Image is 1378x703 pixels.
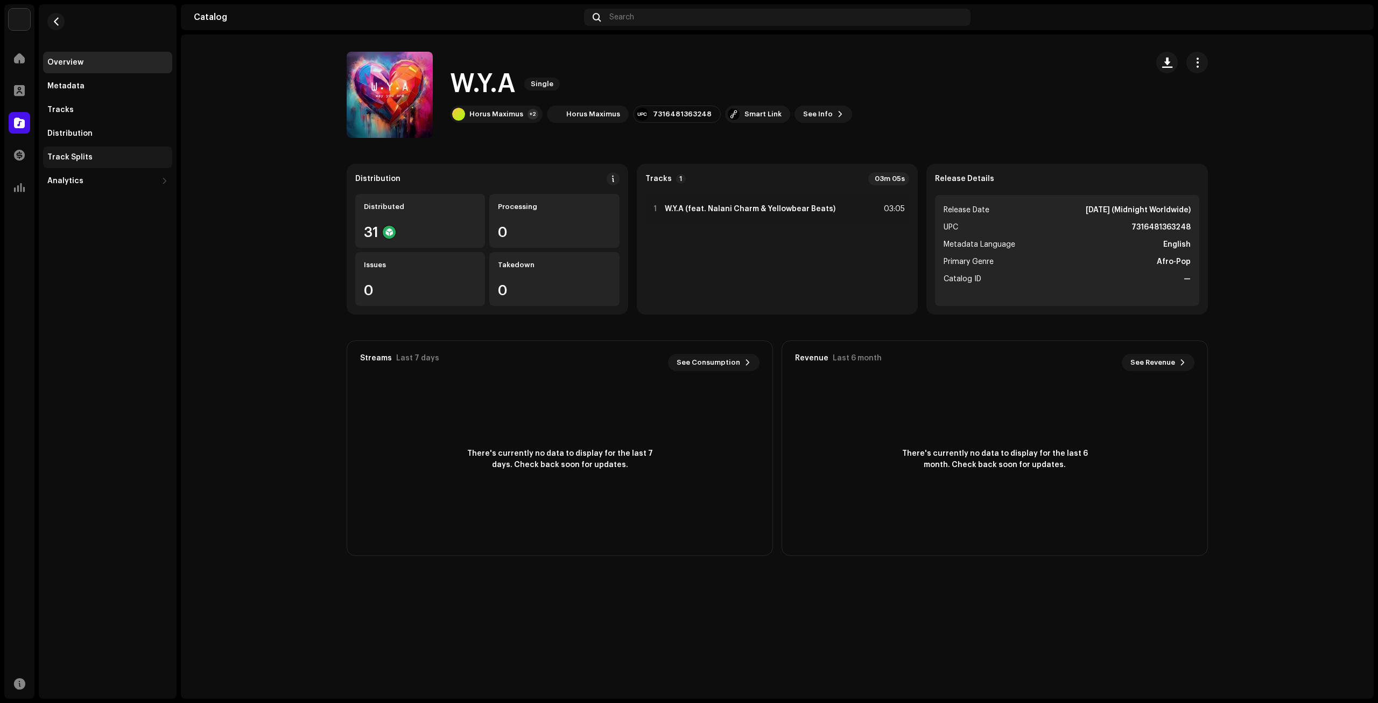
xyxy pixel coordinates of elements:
re-m-nav-dropdown: Analytics [43,170,172,192]
div: Horus Maximus [566,110,620,119]
strong: Tracks [645,175,672,183]
span: There's currently no data to display for the last 7 days. Check back soon for updates. [463,448,657,471]
div: Distribution [47,129,93,138]
strong: English [1163,238,1191,251]
div: Overview [47,58,83,67]
div: Takedown [498,261,610,269]
button: See Revenue [1122,354,1194,371]
re-m-nav-item: Overview [43,52,172,73]
span: UPC [944,221,958,234]
div: Horus Maximus [469,110,523,119]
div: Revenue [795,354,828,363]
span: Catalog ID [944,273,981,286]
img: 40d31eee-25aa-4f8a-9761-0bbac6d73880 [9,9,30,30]
div: 03m 05s [868,172,909,185]
div: Distribution [355,175,400,183]
div: Processing [498,203,610,211]
div: Last 6 month [833,354,882,363]
div: Metadata [47,82,85,91]
span: See Info [803,103,833,125]
strong: W.Y.A (feat. Nalani Charm & Yellowbear Beats) [665,205,835,213]
strong: Release Details [935,175,994,183]
span: Search [609,13,634,22]
div: Catalog [194,13,580,22]
strong: Afro-Pop [1157,255,1191,268]
re-m-nav-item: Track Splits [43,147,172,168]
button: See Consumption [668,354,760,371]
span: Release Date [944,204,989,217]
div: Smart Link [744,110,782,119]
span: Single [524,78,560,91]
img: 2cb8560e-4ae3-476d-910f-25af296628b0 [549,108,562,121]
div: +2 [528,109,538,120]
h1: W.Y.A [450,67,516,101]
div: Streams [360,354,392,363]
strong: [DATE] (Midnight Worldwide) [1086,204,1191,217]
span: See Consumption [677,352,740,373]
div: Last 7 days [396,354,439,363]
strong: — [1184,273,1191,286]
div: Tracks [47,106,74,114]
div: Distributed [364,203,476,211]
span: Metadata Language [944,238,1015,251]
span: Primary Genre [944,255,994,268]
span: There's currently no data to display for the last 6 month. Check back soon for updates. [898,448,1092,471]
span: See Revenue [1130,352,1175,373]
re-m-nav-item: Metadata [43,75,172,97]
img: 36d119c8-9704-4ed2-bfa7-4839f2e4b926 [1344,9,1361,26]
re-m-nav-item: Tracks [43,99,172,121]
div: Analytics [47,177,83,185]
button: See Info [795,106,852,123]
div: Track Splits [47,153,93,162]
div: 03:05 [881,203,905,215]
re-m-nav-item: Distribution [43,123,172,144]
p-badge: 1 [676,174,686,184]
strong: 7316481363248 [1131,221,1191,234]
div: Issues [364,261,476,269]
div: 7316481363248 [653,110,712,119]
